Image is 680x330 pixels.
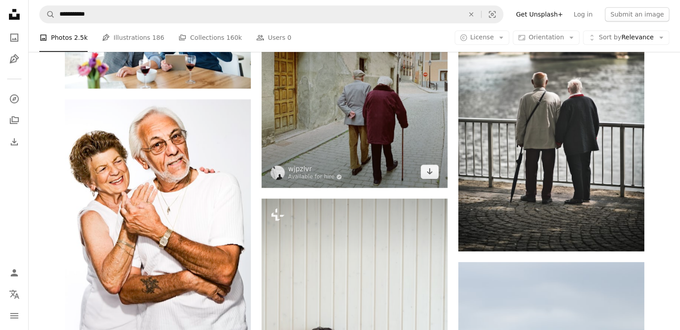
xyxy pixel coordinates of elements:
a: Log in / Sign up [5,264,23,282]
a: Download [421,165,439,179]
a: Illustrations [5,50,23,68]
a: Collections [5,111,23,129]
a: Explore [5,90,23,108]
button: Search Unsplash [40,6,55,23]
a: Collections 160k [178,23,242,52]
span: Orientation [528,34,564,41]
a: men's white crew-neck T-shirt [65,220,251,228]
span: 186 [152,33,165,42]
a: Get Unsplash+ [511,7,568,21]
span: Sort by [599,34,621,41]
button: Orientation [513,30,579,45]
img: man and woman walking near closed wooden door [262,10,448,188]
form: Find visuals sitewide [39,5,503,23]
span: Relevance [599,33,654,42]
a: Download History [5,133,23,151]
img: Go to wjpzlvr's profile [270,165,285,180]
button: Submit an image [605,7,669,21]
span: 160k [226,33,242,42]
a: man in gray suit standing near body of water during daytime [458,107,644,115]
a: wjpzlvr [288,165,342,173]
button: Language [5,285,23,303]
a: Users 0 [256,23,291,52]
a: man and woman walking near closed wooden door [262,95,448,103]
button: License [455,30,510,45]
a: Photos [5,29,23,47]
a: Available for hire [288,173,342,181]
button: Menu [5,307,23,325]
span: License [470,34,494,41]
button: Clear [461,6,481,23]
button: Sort byRelevance [583,30,669,45]
a: Log in [568,7,598,21]
a: Illustrations 186 [102,23,164,52]
a: Home — Unsplash [5,5,23,25]
button: Visual search [481,6,503,23]
span: 0 [287,33,291,42]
